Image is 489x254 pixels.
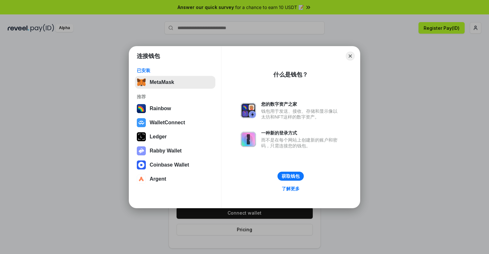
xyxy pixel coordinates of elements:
div: 一种新的登录方式 [261,130,341,136]
div: 已安装 [137,68,213,73]
button: MetaMask [135,76,215,89]
img: svg+xml,%3Csvg%20width%3D%2228%22%20height%3D%2228%22%20viewBox%3D%220%200%2028%2028%22%20fill%3D... [137,175,146,184]
img: svg+xml,%3Csvg%20width%3D%2228%22%20height%3D%2228%22%20viewBox%3D%220%200%2028%2028%22%20fill%3D... [137,160,146,169]
button: Close [346,52,355,61]
div: 而不是在每个网站上创建新的账户和密码，只需连接您的钱包。 [261,137,341,149]
div: Ledger [150,134,167,140]
div: 了解更多 [282,186,300,192]
img: svg+xml,%3Csvg%20xmlns%3D%22http%3A%2F%2Fwww.w3.org%2F2000%2Fsvg%22%20fill%3D%22none%22%20viewBox... [241,132,256,147]
img: svg+xml,%3Csvg%20width%3D%22120%22%20height%3D%22120%22%20viewBox%3D%220%200%20120%20120%22%20fil... [137,104,146,113]
div: WalletConnect [150,120,185,126]
h1: 连接钱包 [137,52,160,60]
img: svg+xml,%3Csvg%20xmlns%3D%22http%3A%2F%2Fwww.w3.org%2F2000%2Fsvg%22%20fill%3D%22none%22%20viewBox... [241,103,256,118]
img: svg+xml,%3Csvg%20xmlns%3D%22http%3A%2F%2Fwww.w3.org%2F2000%2Fsvg%22%20fill%3D%22none%22%20viewBox... [137,146,146,155]
button: WalletConnect [135,116,215,129]
button: Rabby Wallet [135,144,215,157]
button: Argent [135,173,215,185]
button: Rainbow [135,102,215,115]
div: Coinbase Wallet [150,162,189,168]
button: Ledger [135,130,215,143]
div: Rabby Wallet [150,148,182,154]
img: svg+xml,%3Csvg%20xmlns%3D%22http%3A%2F%2Fwww.w3.org%2F2000%2Fsvg%22%20width%3D%2228%22%20height%3... [137,132,146,141]
div: 什么是钱包？ [273,71,308,78]
img: svg+xml,%3Csvg%20width%3D%2228%22%20height%3D%2228%22%20viewBox%3D%220%200%2028%2028%22%20fill%3D... [137,118,146,127]
div: 推荐 [137,94,213,100]
img: svg+xml,%3Csvg%20fill%3D%22none%22%20height%3D%2233%22%20viewBox%3D%220%200%2035%2033%22%20width%... [137,78,146,87]
div: Argent [150,176,166,182]
button: Coinbase Wallet [135,159,215,171]
div: 钱包用于发送、接收、存储和显示像以太坊和NFT这样的数字资产。 [261,108,341,120]
div: MetaMask [150,79,174,85]
button: 获取钱包 [278,172,304,181]
a: 了解更多 [278,184,303,193]
div: 获取钱包 [282,173,300,179]
div: Rainbow [150,106,171,111]
div: 您的数字资产之家 [261,101,341,107]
